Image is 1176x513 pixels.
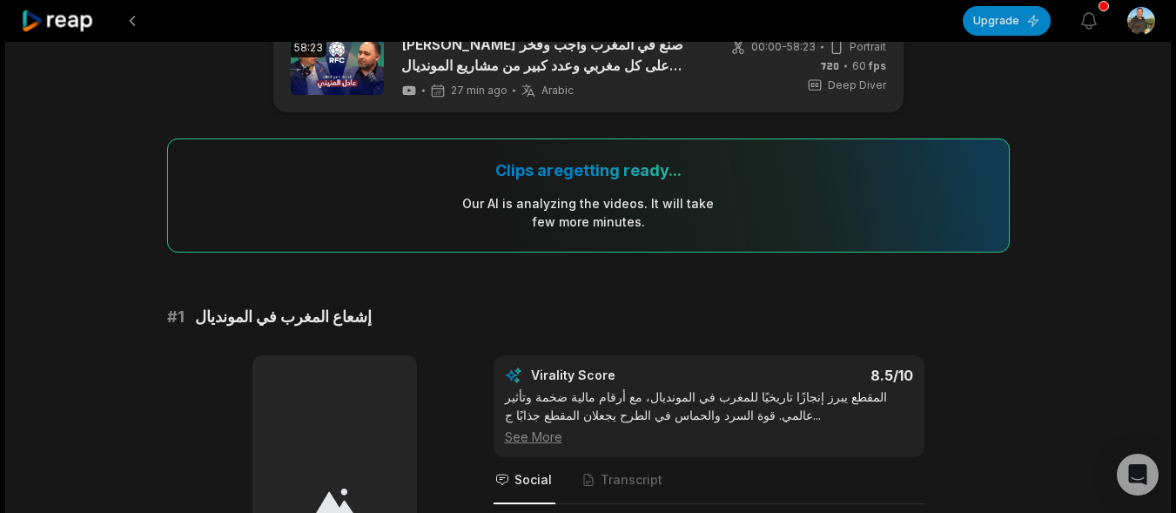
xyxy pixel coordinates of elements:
span: Portrait [850,39,886,55]
span: 60 [852,58,886,74]
div: المقطع يبرز إنجازًا تاريخيًا للمغرب في المونديال، مع أرقام مالية ضخمة وتأثير عالمي. قوة السرد وال... [505,388,913,446]
a: [PERSON_NAME] صنع في المغرب واجب وفخر على كل مغربي وعدد كبير من مشاريع المونديال بشركات وأيادي مغ... [401,34,702,76]
nav: Tabs [494,457,924,504]
div: 8.5 /10 [726,367,913,384]
span: إشعاع المغرب في المونديال [195,305,372,329]
span: # 1 [167,305,185,329]
div: Clips are getting ready... [495,160,682,180]
span: fps [869,59,886,72]
span: Social [514,471,552,489]
span: Deep Diver [828,78,886,93]
div: See More [505,428,913,446]
button: Upgrade [963,6,1051,36]
span: Arabic [541,84,574,98]
span: 27 min ago [451,84,507,98]
span: 00:00 - 58:23 [751,39,816,55]
div: Open Intercom Messenger [1117,454,1159,496]
div: Our AI is analyzing the video s . It will take few more minutes. [461,194,715,231]
span: Transcript [601,471,662,489]
div: Virality Score [531,367,718,384]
